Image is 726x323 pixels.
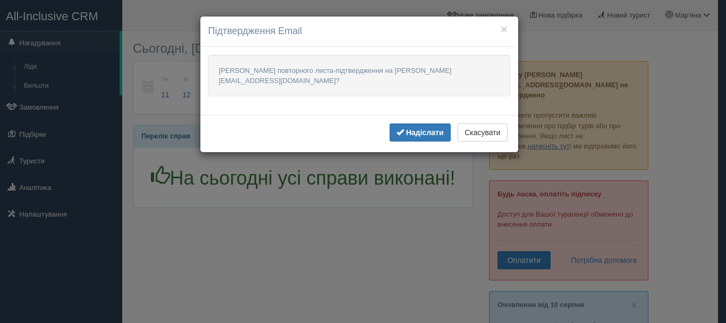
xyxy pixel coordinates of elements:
[208,55,510,96] p: [PERSON_NAME] повторного листа-підтвердження на [PERSON_NAME][EMAIL_ADDRESS][DOMAIN_NAME]?
[208,24,510,38] h4: Підтвердження Email
[406,128,444,137] b: Надіслати
[390,123,451,142] button: Надіслати
[458,123,507,142] button: Скасувати
[501,23,507,35] button: ×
